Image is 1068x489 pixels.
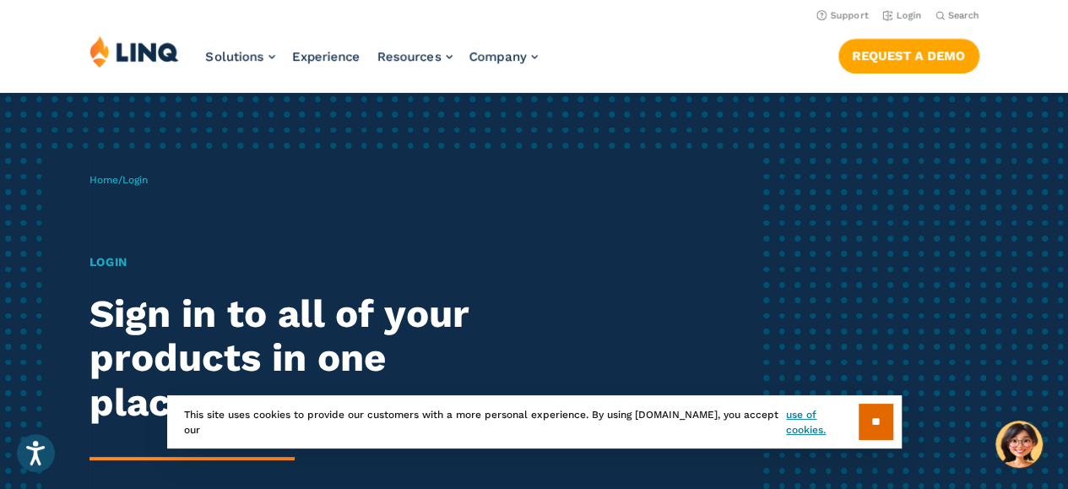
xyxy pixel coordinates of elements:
span: Search [948,10,979,21]
a: Login [882,10,922,21]
a: Request a Demo [838,39,979,73]
span: Resources [377,49,442,64]
button: Open Search Bar [935,9,979,22]
button: Hello, have a question? Let’s chat. [995,421,1043,468]
a: Resources [377,49,453,64]
a: Support [816,10,869,21]
a: Solutions [206,49,275,64]
nav: Button Navigation [838,35,979,73]
a: Company [469,49,538,64]
a: Home [89,174,118,186]
h1: Login [89,253,501,271]
a: use of cookies. [786,407,858,437]
span: / [89,174,148,186]
div: This site uses cookies to provide our customers with a more personal experience. By using [DOMAIN... [167,395,902,448]
a: Experience [292,49,361,64]
h2: Sign in to all of your products in one place. [89,292,501,426]
img: LINQ | K‑12 Software [89,35,179,68]
span: Solutions [206,49,264,64]
span: Company [469,49,527,64]
span: Login [122,174,148,186]
nav: Primary Navigation [206,35,538,91]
